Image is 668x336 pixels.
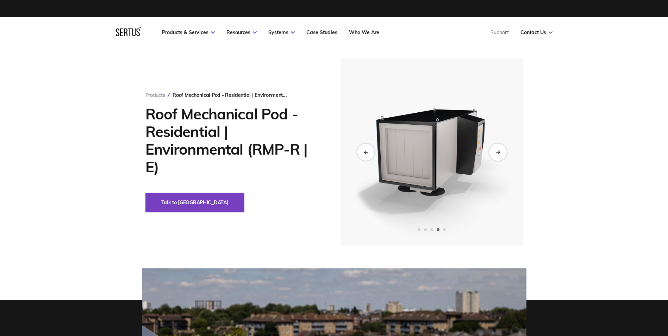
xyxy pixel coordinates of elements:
[306,29,337,36] a: Case Studies
[145,105,320,176] h1: Roof Mechanical Pod - Residential | Environmental (RMP-R | E)
[226,29,257,36] a: Resources
[491,29,509,36] a: Support
[430,228,433,231] span: Go to slide 3
[268,29,295,36] a: Systems
[145,92,165,98] a: Products
[145,193,244,212] button: Talk to [GEOGRAPHIC_DATA]
[489,143,506,161] div: Next slide
[424,228,427,231] span: Go to slide 2
[520,29,552,36] a: Contact Us
[349,29,379,36] a: Who We Are
[162,29,215,36] a: Products & Services
[418,228,420,231] span: Go to slide 1
[357,144,374,161] div: Previous slide
[443,228,446,231] span: Go to slide 5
